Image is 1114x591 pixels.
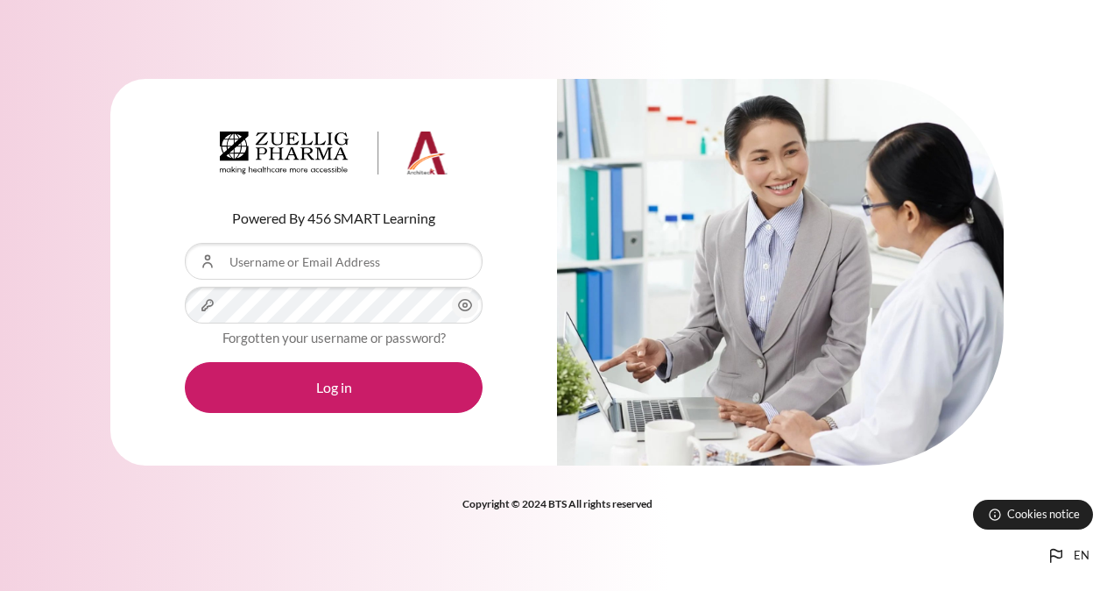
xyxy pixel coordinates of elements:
img: Architeck [220,132,448,175]
button: Languages [1039,538,1096,573]
button: Log in [185,362,483,413]
button: Cookies notice [973,500,1093,530]
span: Cookies notice [1007,506,1080,523]
span: en [1074,547,1089,565]
p: Powered By 456 SMART Learning [185,208,483,229]
a: Forgotten your username or password? [222,330,446,345]
a: Architeck [220,132,448,182]
strong: Copyright © 2024 BTS All rights reserved [462,497,652,510]
input: Username or Email Address [185,243,483,280]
